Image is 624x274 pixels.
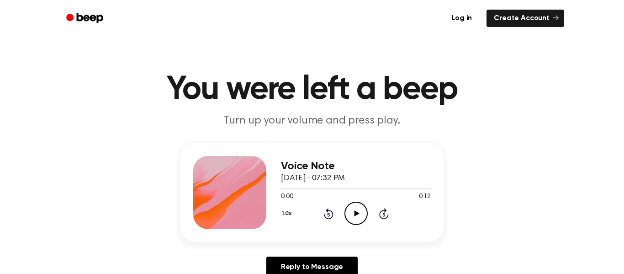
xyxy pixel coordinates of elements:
span: 0:12 [419,192,431,202]
a: Log in [442,8,481,29]
span: 0:00 [281,192,293,202]
p: Turn up your volume and press play. [137,113,487,129]
a: Create Account [487,10,564,27]
h3: Voice Note [281,160,431,172]
span: [DATE] · 07:32 PM [281,174,345,183]
h1: You were left a beep [78,73,546,106]
button: 1.0x [281,206,295,221]
a: Beep [60,10,111,27]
